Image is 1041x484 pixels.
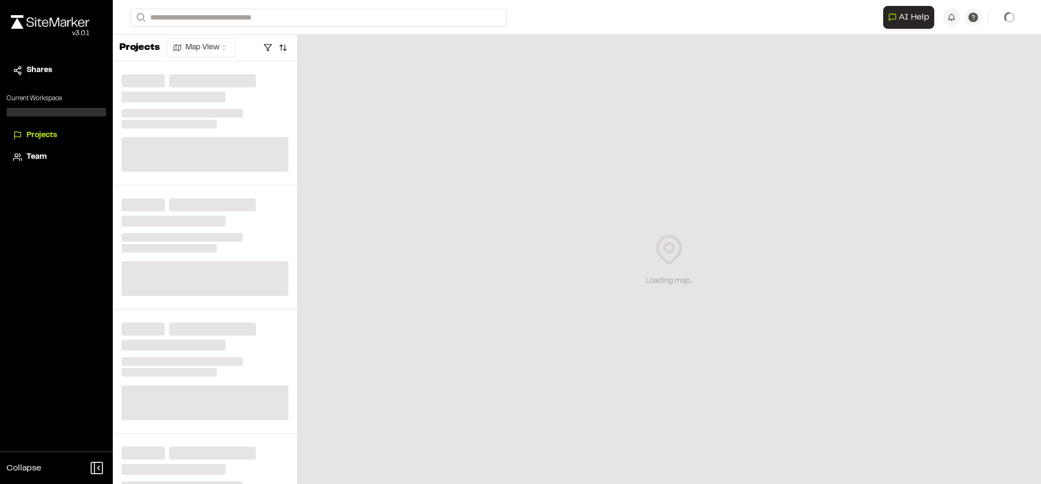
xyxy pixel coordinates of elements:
[899,11,929,24] span: AI Help
[27,130,57,141] span: Projects
[13,130,100,141] a: Projects
[883,6,934,29] button: Open AI Assistant
[13,151,100,163] a: Team
[27,64,52,76] span: Shares
[13,64,100,76] a: Shares
[11,15,89,29] img: rebrand.png
[883,6,939,29] div: Open AI Assistant
[646,275,693,287] div: Loading map...
[27,151,47,163] span: Team
[7,94,106,104] p: Current Workspace
[11,29,89,38] div: Oh geez...please don't...
[119,41,160,55] p: Projects
[7,462,41,475] span: Collapse
[130,9,150,27] button: Search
